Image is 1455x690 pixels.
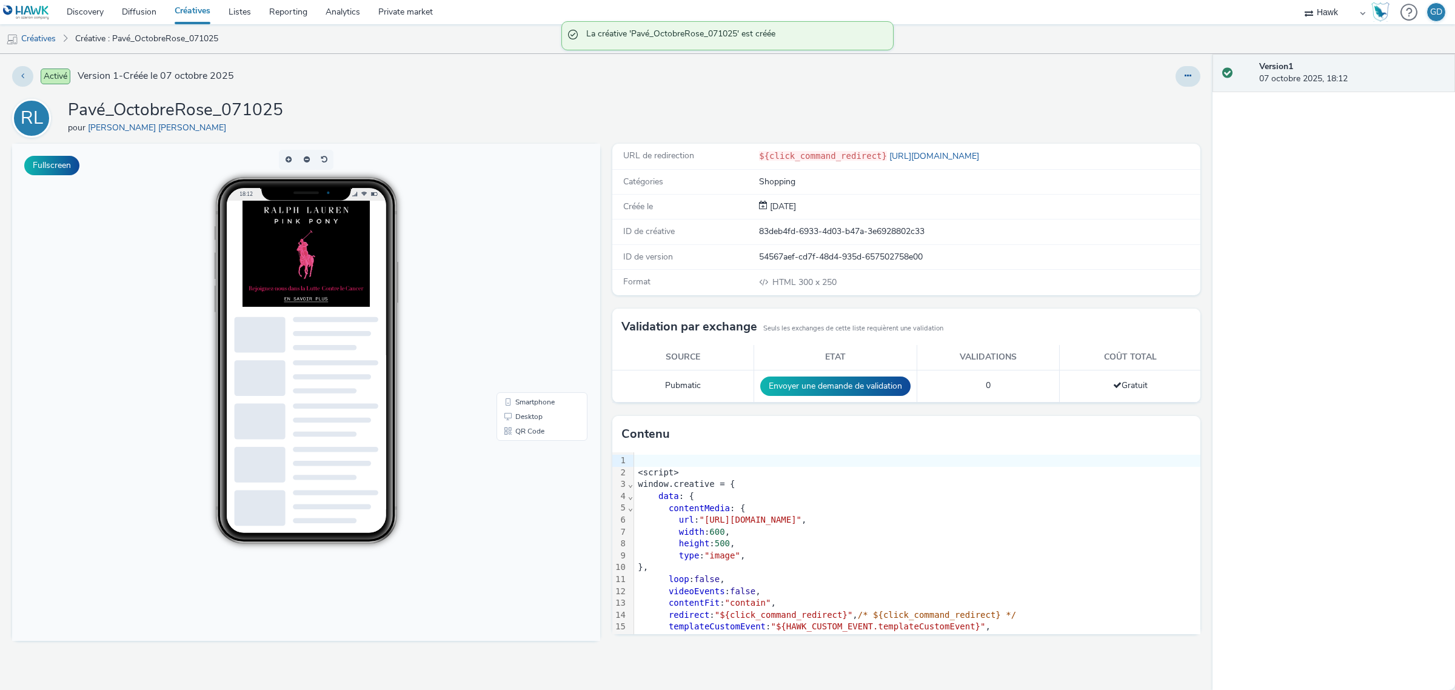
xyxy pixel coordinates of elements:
[669,586,725,596] span: videoEvents
[612,345,754,370] th: Source
[227,47,241,53] span: 18:12
[612,561,627,574] div: 10
[612,597,627,609] div: 13
[917,345,1059,370] th: Validations
[503,284,532,291] span: QR Code
[487,266,573,280] li: Desktop
[503,269,530,276] span: Desktop
[669,574,689,584] span: loop
[487,251,573,266] li: Smartphone
[772,276,798,288] span: HTML
[735,634,852,643] span: "${HAWK_CREATIVE_SIZE}"
[754,345,917,370] th: Etat
[771,276,837,288] span: 300 x 250
[627,503,634,512] span: Fold line
[634,467,1200,479] div: <script>
[503,255,543,262] span: Smartphone
[694,574,720,584] span: false
[634,561,1200,574] div: },
[3,5,50,20] img: undefined Logo
[612,491,627,503] div: 4
[623,201,653,212] span: Créée le
[634,633,1200,645] div: : ,
[679,515,694,524] span: url
[634,514,1200,526] div: : ,
[612,609,627,621] div: 14
[24,156,79,175] button: Fullscreen
[679,551,700,560] span: type
[1259,61,1293,72] strong: Version 1
[623,226,675,237] span: ID de créative
[621,318,757,336] h3: Validation par exchange
[623,276,651,287] span: Format
[12,112,56,124] a: RL
[612,633,627,645] div: 16
[768,201,796,212] span: [DATE]
[634,597,1200,609] div: : ,
[634,586,1200,598] div: : ,
[612,574,627,586] div: 11
[69,24,224,53] a: Créative : Pavé_OctobreRose_071025
[634,491,1200,503] div: : {
[612,586,627,598] div: 12
[612,478,627,491] div: 3
[627,479,634,489] span: Fold line
[487,280,573,295] li: QR Code
[612,502,627,514] div: 5
[760,377,911,396] button: Envoyer une demande de validation
[858,610,1016,620] span: /* ${click_command_redirect} */
[612,455,627,467] div: 1
[634,526,1200,538] div: : ,
[658,491,679,501] span: data
[88,122,231,133] a: [PERSON_NAME] [PERSON_NAME]
[634,609,1200,621] div: : ,
[887,150,984,162] a: [URL][DOMAIN_NAME]
[634,478,1200,491] div: window.creative = {
[759,176,1199,188] div: Shopping
[679,527,704,537] span: width
[1060,345,1200,370] th: Coût total
[612,370,754,402] td: Pubmatic
[623,251,673,263] span: ID de version
[1259,61,1445,85] div: 07 octobre 2025, 18:12
[612,467,627,479] div: 2
[1371,2,1390,22] img: Hawk Academy
[986,380,991,391] span: 0
[612,514,627,526] div: 6
[6,33,18,45] img: mobile
[612,550,627,562] div: 9
[41,69,70,84] span: Activé
[68,122,88,133] span: pour
[1430,3,1442,21] div: GD
[634,574,1200,586] div: : ,
[1371,2,1394,22] a: Hawk Academy
[669,503,730,513] span: contentMedia
[759,251,1199,263] div: 54567aef-cd7f-48d4-935d-657502758e00
[669,634,730,643] span: creativeSize
[21,101,43,135] div: RL
[715,610,853,620] span: "${click_command_redirect}"
[634,550,1200,562] div: : ,
[1113,380,1148,391] span: Gratuit
[621,425,670,443] h3: Contenu
[634,538,1200,550] div: : ,
[78,69,234,83] span: Version 1 - Créée le 07 octobre 2025
[634,621,1200,633] div: : ,
[715,538,730,548] span: 500
[612,621,627,633] div: 15
[669,610,709,620] span: redirect
[709,527,724,537] span: 600
[627,491,634,501] span: Fold line
[759,151,887,161] code: ${click_command_redirect}
[612,538,627,550] div: 8
[771,621,985,631] span: "${HAWK_CUSTOM_EVENT.templateCustomEvent}"
[623,150,694,161] span: URL de redirection
[759,226,1199,238] div: 83deb4fd-6933-4d03-b47a-3e6928802c33
[730,586,755,596] span: false
[704,551,740,560] span: "image"
[763,324,943,333] small: Seuls les exchanges de cette liste requièrent une validation
[768,201,796,213] div: Création 07 octobre 2025, 18:12
[669,598,720,608] span: contentFit
[586,28,881,44] span: La créative 'Pavé_OctobreRose_071025' est créée
[623,176,663,187] span: Catégories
